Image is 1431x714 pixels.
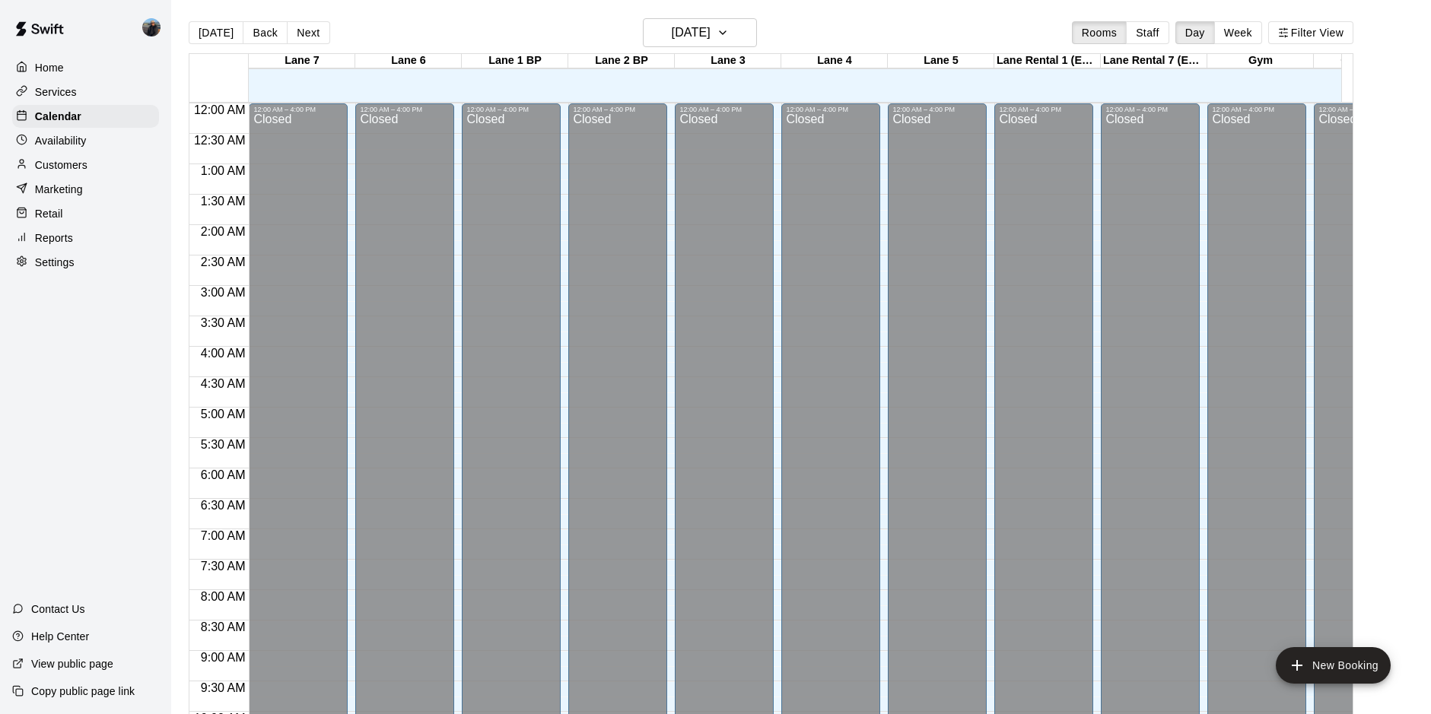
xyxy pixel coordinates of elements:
[197,499,250,512] span: 6:30 AM
[35,230,73,246] p: Reports
[197,651,250,664] span: 9:00 AM
[573,106,663,113] div: 12:00 AM – 4:00 PM
[568,54,675,68] div: Lane 2 BP
[360,106,450,113] div: 12:00 AM – 4:00 PM
[892,106,982,113] div: 12:00 AM – 4:00 PM
[197,620,250,633] span: 8:30 AM
[197,255,250,268] span: 2:30 AM
[35,206,63,221] p: Retail
[197,408,250,420] span: 5:00 AM
[197,286,250,299] span: 3:00 AM
[1318,106,1408,113] div: 12:00 AM – 4:00 PM
[12,227,159,249] a: Reports
[35,157,87,173] p: Customers
[197,560,250,573] span: 7:30 AM
[31,684,135,699] p: Copy public page link
[142,18,161,36] img: Coach Cruz
[679,106,769,113] div: 12:00 AM – 4:00 PM
[190,134,250,147] span: 12:30 AM
[197,347,250,360] span: 4:00 AM
[253,106,343,113] div: 12:00 AM – 4:00 PM
[249,54,355,68] div: Lane 7
[35,182,83,197] p: Marketing
[1314,54,1420,68] div: Over Flow
[1072,21,1127,44] button: Rooms
[12,105,159,128] a: Calendar
[35,84,77,100] p: Services
[287,21,329,44] button: Next
[35,133,87,148] p: Availability
[12,251,159,274] a: Settings
[197,316,250,329] span: 3:30 AM
[12,202,159,225] a: Retail
[197,468,250,481] span: 6:00 AM
[643,18,757,47] button: [DATE]
[781,54,888,68] div: Lane 4
[35,255,75,270] p: Settings
[12,129,159,152] a: Availability
[189,21,243,44] button: [DATE]
[197,438,250,451] span: 5:30 AM
[1126,21,1169,44] button: Staff
[1101,54,1207,68] div: Lane Rental 7 (Early Bird)
[675,54,781,68] div: Lane 3
[1105,106,1195,113] div: 12:00 AM – 4:00 PM
[1212,106,1302,113] div: 12:00 AM – 4:00 PM
[999,106,1089,113] div: 12:00 AM – 4:00 PM
[1207,54,1314,68] div: Gym
[462,54,568,68] div: Lane 1 BP
[994,54,1101,68] div: Lane Rental 1 (Early Bird)
[31,629,89,644] p: Help Center
[243,21,288,44] button: Back
[888,54,994,68] div: Lane 5
[12,154,159,176] a: Customers
[197,225,250,238] span: 2:00 AM
[35,60,64,75] p: Home
[12,178,159,201] a: Marketing
[31,656,113,671] p: View public page
[786,106,876,113] div: 12:00 AM – 4:00 PM
[1268,21,1353,44] button: Filter View
[197,590,250,603] span: 8:00 AM
[197,195,250,208] span: 1:30 AM
[190,103,250,116] span: 12:00 AM
[12,56,159,79] a: Home
[197,164,250,177] span: 1:00 AM
[355,54,462,68] div: Lane 6
[139,12,171,43] div: Coach Cruz
[672,22,711,43] h6: [DATE]
[466,106,556,113] div: 12:00 AM – 4:00 PM
[1175,21,1215,44] button: Day
[35,109,81,124] p: Calendar
[197,529,250,542] span: 7:00 AM
[197,377,250,390] span: 4:30 AM
[12,81,159,103] a: Services
[31,601,85,617] p: Contact Us
[1276,647,1391,684] button: add
[1214,21,1262,44] button: Week
[197,681,250,694] span: 9:30 AM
